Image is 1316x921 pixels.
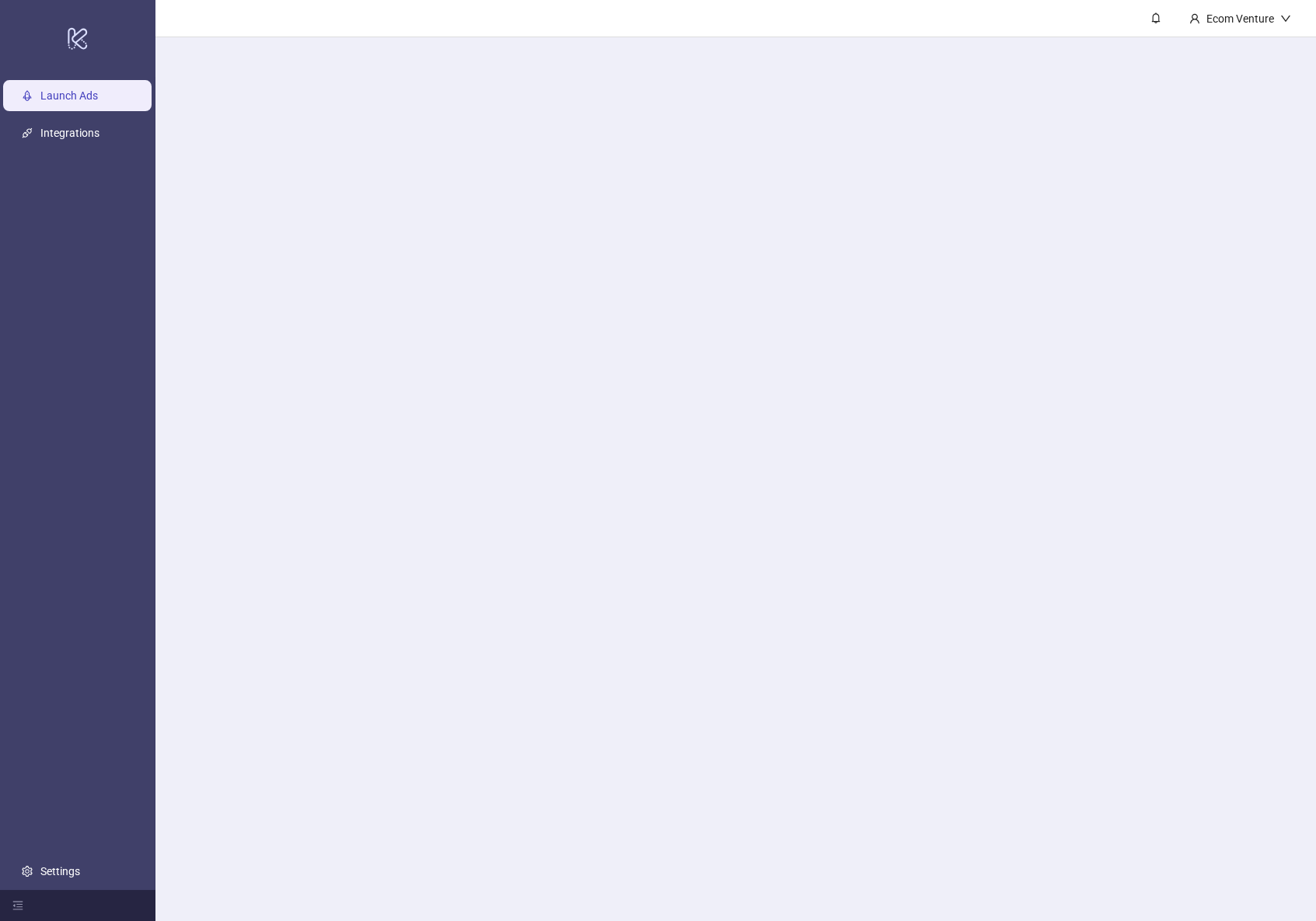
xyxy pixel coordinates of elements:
[12,900,23,911] span: menu-fold
[40,865,80,877] a: Settings
[1189,13,1200,24] span: user
[40,127,99,139] a: Integrations
[40,89,98,102] a: Launch Ads
[1280,13,1291,24] span: down
[1150,12,1161,23] span: bell
[1200,10,1280,27] div: Ecom Venture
